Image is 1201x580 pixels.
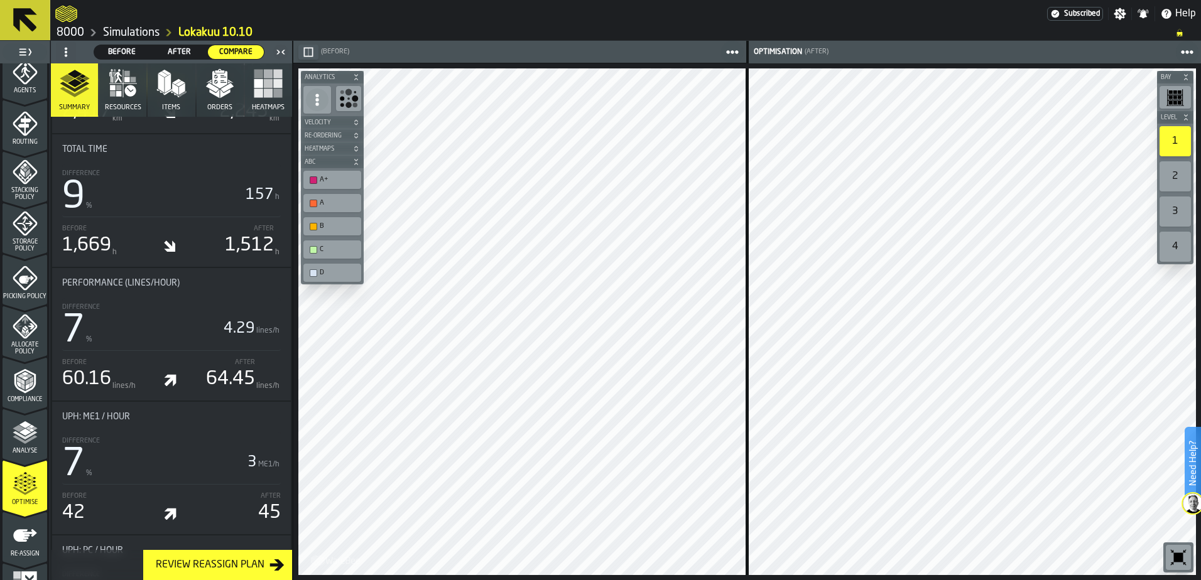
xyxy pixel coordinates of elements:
span: h [112,248,117,257]
li: menu Agents [3,48,47,99]
div: button-toolbar-undefined [301,238,364,261]
a: link-to-/wh/i/b2e041e4-2753-4086-a82a-958e8abdd2c7/settings/billing [1047,7,1103,21]
div: 9 [62,179,241,217]
div: A+ [320,176,357,184]
div: button-toolbar-undefined [1157,229,1193,264]
a: link-to-/wh/i/b2e041e4-2753-4086-a82a-958e8abdd2c7/simulations/e53ed77a-2c10-4ca5-8dd6-b36d7352681e [178,26,253,40]
label: Difference [62,301,100,311]
div: Optimisation [751,48,802,56]
span: Picking Policy [3,293,47,300]
button: button- [301,129,364,142]
li: menu Routing [3,100,47,150]
li: menu Storage Policy [3,203,47,253]
span: After [156,46,202,58]
label: Before [62,356,87,367]
div: 3 [1160,196,1191,227]
span: % [86,202,92,210]
div: Title [62,545,281,556]
div: button-toolbar-undefined [301,261,364,284]
span: Subscribed [1064,9,1100,18]
button: button- [301,71,364,83]
div: button-toolbar-undefined [1157,83,1193,111]
div: Title [62,412,281,422]
div: 7 [62,313,219,350]
span: % [86,336,92,343]
div: button-toolbar-undefined [1157,159,1193,194]
label: After [254,222,274,233]
label: After [235,356,255,367]
span: (Before) [321,48,349,56]
li: menu Compliance [3,357,47,407]
div: button-toolbar-undefined [301,215,364,238]
button: button- [1157,71,1193,83]
li: menu Allocate Policy [3,306,47,356]
span: Agents [3,87,47,94]
span: % [86,470,92,477]
button: button- [301,142,364,155]
div: Title [62,144,281,154]
span: (After) [805,48,829,56]
div: 7 [62,446,242,484]
label: button-toggle-Help [1155,6,1201,21]
div: stat-Performance (Lines/hour) [52,268,291,400]
button: button- [298,45,318,60]
li: menu Stacking Policy [3,151,47,201]
div: Title [62,278,281,288]
a: logo-header [301,547,372,572]
label: Need Help? [1186,428,1200,498]
div: A+ [306,173,359,186]
li: menu Re-assign [3,512,47,562]
label: button-switch-multi-Compare [207,45,264,60]
button: button- [301,116,364,129]
span: Help [1175,6,1196,21]
a: link-to-/wh/i/b2e041e4-2753-4086-a82a-958e8abdd2c7 [57,26,84,40]
span: lines/h [256,382,280,390]
div: button-toolbar-undefined [301,191,364,215]
span: Stacking Policy [3,187,47,201]
span: Summary [59,104,90,112]
li: menu Optimise [3,460,47,510]
nav: Breadcrumb [55,25,1196,40]
span: Re-Ordering [302,132,350,139]
span: Analyse [3,448,47,454]
label: Difference [62,167,100,178]
div: thumb [208,45,264,59]
div: stat-Total Time [52,134,291,267]
label: button-toggle-Notifications [1132,8,1155,20]
span: km [112,114,122,123]
svg: Show Congestion [339,89,359,109]
div: A [320,199,357,207]
div: button-toolbar-undefined [301,168,364,191]
span: lines/h [112,382,136,390]
span: UPH: PC / hour [62,545,123,556]
button: button-Review Reassign Plan [143,550,292,580]
div: 1,669 [62,234,111,257]
span: Optimise [3,499,47,506]
div: 3 [247,453,281,473]
label: button-toggle-Settings [1109,8,1131,20]
span: Analytics [302,74,350,81]
div: stat-UPH: ME1 / hour [52,402,291,534]
span: Compare [213,46,259,58]
div: 42 [62,502,85,524]
label: button-toggle-Toggle Full Menu [3,43,47,61]
span: Resources [105,104,141,112]
div: D [320,269,357,277]
span: Performance (Lines/hour) [62,278,180,288]
div: button-toolbar-undefined [1157,194,1193,229]
div: 157 [246,185,281,205]
span: Allocate Policy [3,341,47,355]
div: C [320,245,357,254]
label: button-switch-multi-After [151,45,208,60]
div: thumb [151,45,207,59]
div: button-toolbar-undefined [1157,124,1193,159]
label: button-toggle-Close me [272,45,290,60]
div: Review Reassign Plan [151,557,269,572]
div: 1 [1160,126,1191,156]
svg: Reset zoom and position [1168,547,1188,567]
span: Storage Policy [3,239,47,252]
label: button-switch-multi-Before [94,45,151,60]
span: ME1/h [258,461,280,468]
